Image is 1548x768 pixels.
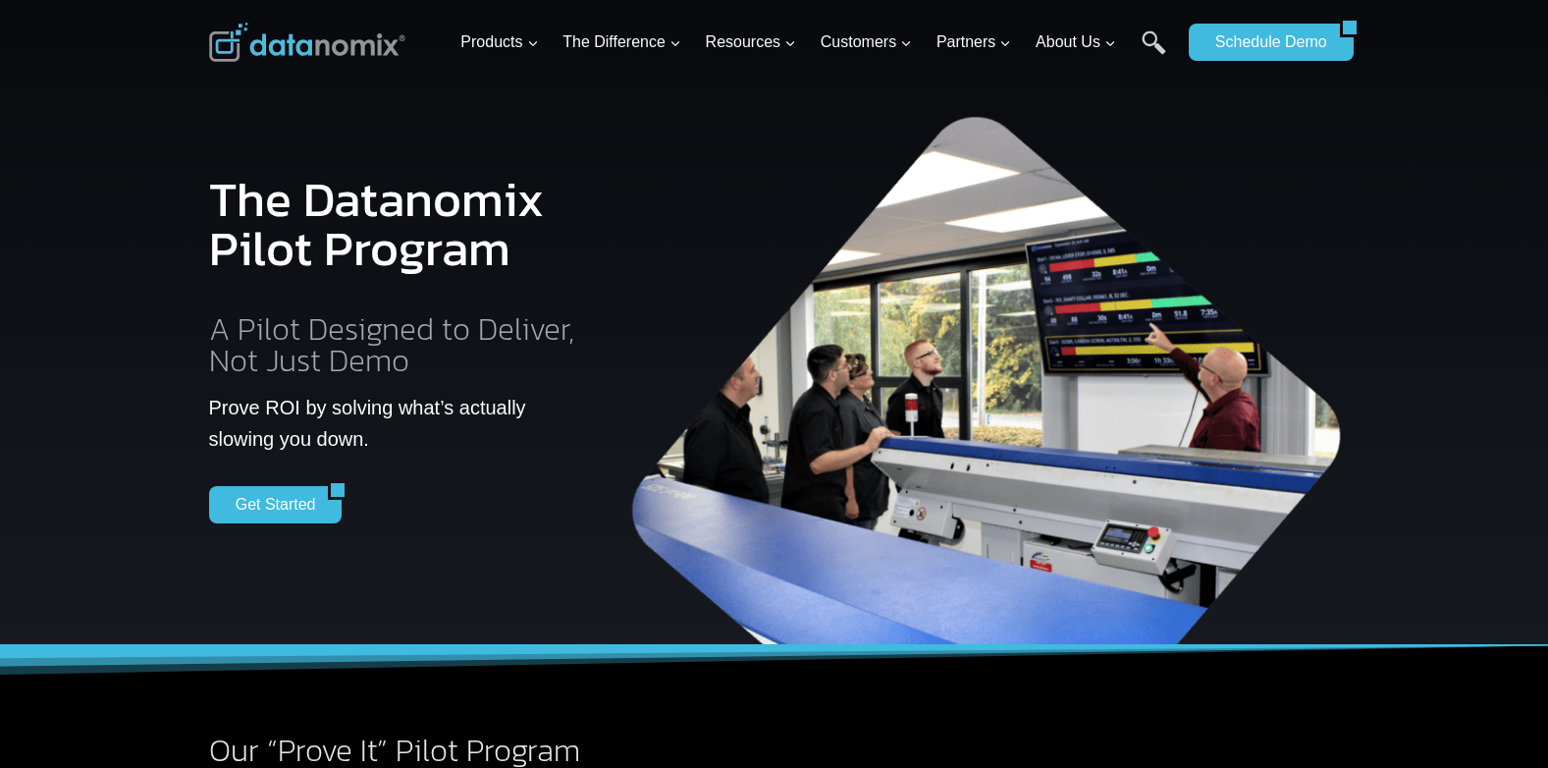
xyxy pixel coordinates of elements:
a: Schedule Demo [1189,24,1340,61]
p: Prove ROI by solving what’s actually slowing you down. [209,392,589,455]
h2: A Pilot Designed to Deliver, Not Just Demo [209,313,589,376]
span: The Difference [562,29,681,55]
span: About Us [1036,29,1116,55]
a: Get Started [209,486,329,523]
nav: Primary Navigation [453,11,1179,75]
h1: The Datanomix Pilot Program [209,159,589,289]
img: Datanomix [209,23,405,62]
span: Products [460,29,538,55]
h2: Our “Prove It” Pilot Program [209,735,848,766]
a: Search [1142,30,1166,75]
img: The Datanomix Production Monitoring Pilot Program [620,98,1357,645]
span: Resources [706,29,796,55]
span: Customers [821,29,912,55]
span: Partners [936,29,1011,55]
